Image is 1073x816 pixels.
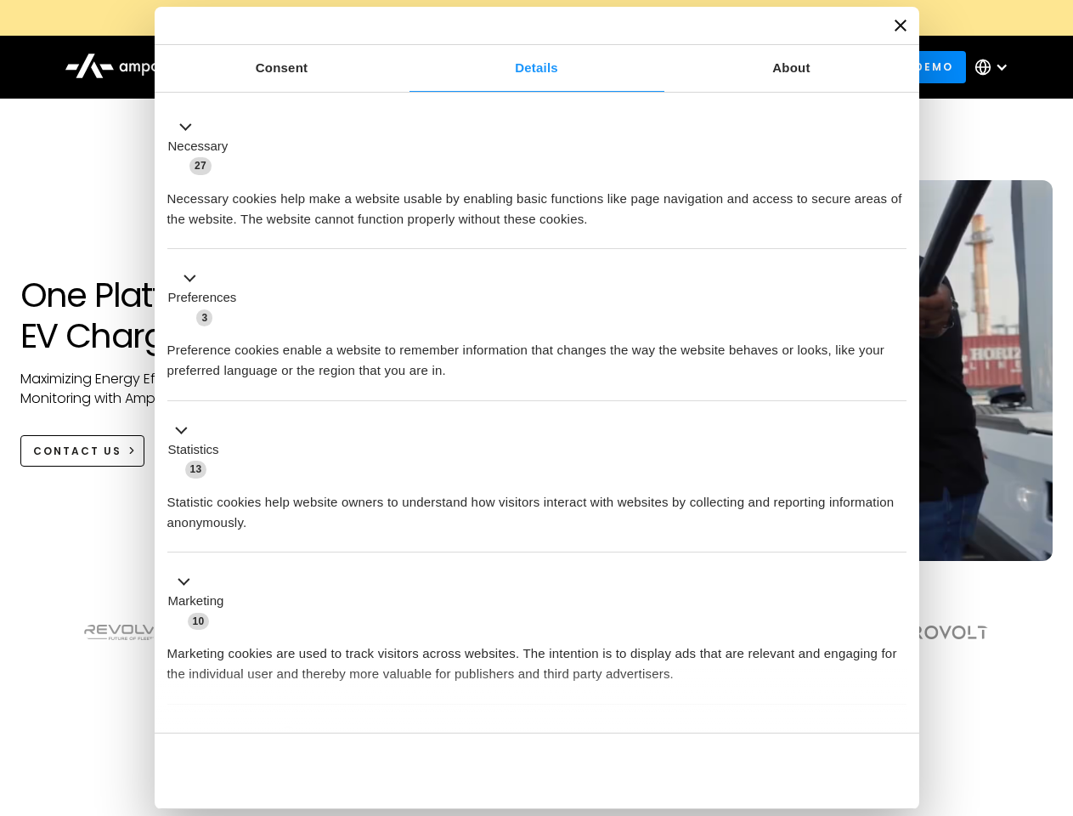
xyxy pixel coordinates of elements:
[409,45,664,92] a: Details
[280,726,296,743] span: 2
[167,176,906,229] div: Necessary cookies help make a website usable by enabling basic functions like page navigation and...
[167,631,906,684] div: Marketing cookies are used to track visitors across websites. The intention is to display ads tha...
[168,137,229,156] label: Necessary
[33,444,121,459] div: CONTACT US
[20,435,145,467] a: CONTACT US
[155,8,919,27] a: New Webinars: Register to Upcoming WebinarsREGISTER HERE
[167,116,239,176] button: Necessary (27)
[167,420,229,479] button: Statistics (13)
[167,723,307,745] button: Unclassified (2)
[895,20,906,31] button: Close banner
[20,275,342,356] h1: One Platform for EV Charging Hubs
[168,440,219,460] label: Statistics
[167,327,906,381] div: Preference cookies enable a website to remember information that changes the way the website beha...
[185,461,207,478] span: 13
[20,370,342,408] p: Maximizing Energy Efficiency, Uptime, and 24/7 Monitoring with Ampcontrol Solutions
[662,746,906,796] button: Okay
[888,626,989,639] img: Aerovolt Logo
[168,288,237,308] label: Preferences
[167,572,234,632] button: Marketing (10)
[167,269,247,328] button: Preferences (3)
[196,309,212,326] span: 3
[167,479,906,533] div: Statistic cookies help website owners to understand how visitors interact with websites by collec...
[168,592,224,611] label: Marketing
[189,157,212,174] span: 27
[155,45,409,92] a: Consent
[188,613,210,630] span: 10
[664,45,919,92] a: About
